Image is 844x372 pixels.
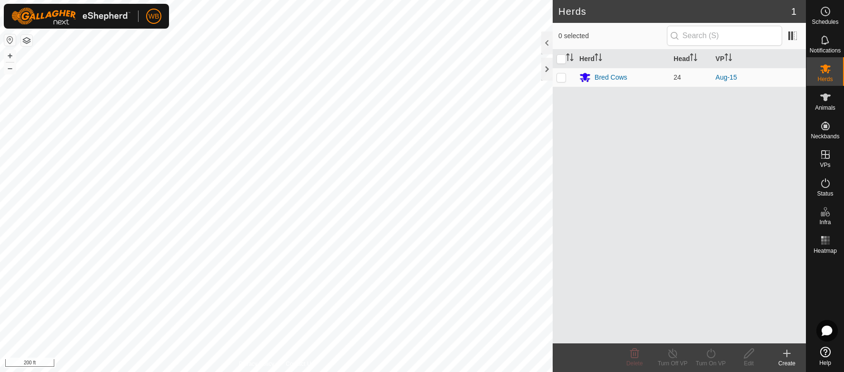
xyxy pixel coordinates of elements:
span: Help [819,360,831,366]
p-sorticon: Activate to sort [725,55,732,62]
th: VP [712,50,806,68]
p-sorticon: Activate to sort [566,55,574,62]
th: Head [670,50,712,68]
div: Turn On VP [692,359,730,368]
span: VPs [820,162,830,168]
span: Heatmap [814,248,837,254]
a: Help [806,343,844,370]
button: Map Layers [21,35,32,46]
p-sorticon: Activate to sort [595,55,602,62]
span: Schedules [812,19,838,25]
h2: Herds [558,6,791,17]
div: Bred Cows [595,72,627,83]
span: 0 selected [558,31,667,41]
div: Edit [730,359,768,368]
span: 1 [791,4,796,19]
button: Reset Map [4,34,16,46]
img: Gallagher Logo [11,8,130,25]
span: Status [817,191,833,196]
a: Aug-15 [715,73,737,81]
p-sorticon: Activate to sort [690,55,697,62]
span: WB [149,11,159,21]
div: Create [768,359,806,368]
a: Contact Us [286,360,314,368]
input: Search (S) [667,26,782,46]
th: Herd [576,50,670,68]
span: Notifications [810,48,841,53]
button: + [4,50,16,62]
button: – [4,62,16,74]
span: Neckbands [811,134,839,139]
span: Delete [626,360,643,367]
div: Turn Off VP [654,359,692,368]
span: Infra [819,219,831,225]
span: 24 [674,73,681,81]
span: Animals [815,105,835,111]
a: Privacy Policy [239,360,275,368]
span: Herds [817,76,833,82]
